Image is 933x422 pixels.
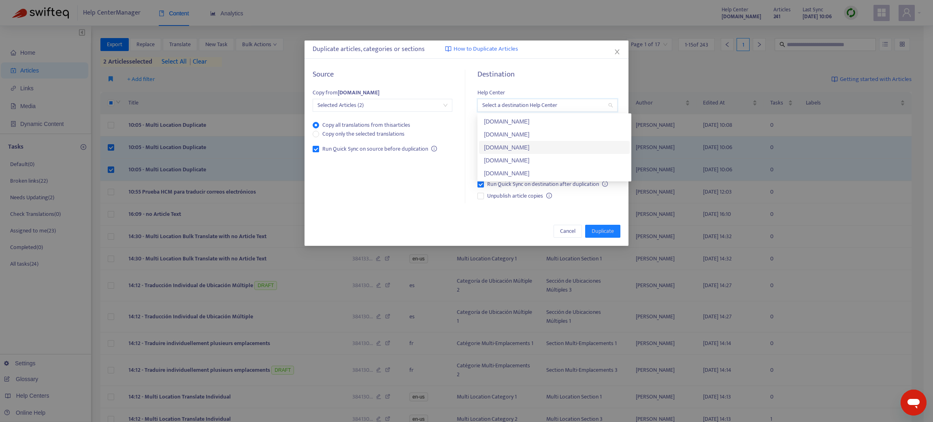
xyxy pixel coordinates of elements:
[477,70,617,79] h5: Destination
[554,225,582,238] button: Cancel
[479,141,630,154] div: swifteq-test-hc.zendesk.com
[484,117,625,126] div: [DOMAIN_NAME]
[546,193,552,198] span: info-circle
[477,88,505,97] span: Help Center
[484,143,625,152] div: [DOMAIN_NAME]
[479,115,630,128] div: florals-online-swifteq.zendesk.com
[317,99,447,111] span: Selected Articles (2)
[338,88,379,97] strong: [DOMAIN_NAME]
[484,156,625,165] div: [DOMAIN_NAME]
[479,167,630,180] div: d3v-swifteq.zendesk.com
[901,390,927,416] iframe: Button to launch messaging window
[445,45,518,54] a: How to Duplicate Articles
[585,225,620,238] button: Duplicate
[613,47,622,56] button: Close
[454,45,518,54] span: How to Duplicate Articles
[479,154,630,167] div: duplicate-test-swifteq.zendesk.com
[484,169,625,178] div: [DOMAIN_NAME]
[484,130,625,139] div: [DOMAIN_NAME]
[313,88,379,97] span: Copy from
[560,227,575,236] span: Cancel
[313,45,620,54] div: Duplicate articles, categories or sections
[319,121,413,130] span: Copy all translations from this articles
[614,49,620,55] span: close
[484,180,602,189] span: Run Quick Sync on destination after duplication
[602,181,608,187] span: info-circle
[479,128,630,141] div: support.swifteq.com
[319,130,408,139] span: Copy only the selected translations
[484,192,546,200] span: Unpublish article copies
[319,145,431,153] span: Run Quick Sync on source before duplication
[431,146,437,151] span: info-circle
[313,70,452,79] h5: Source
[445,46,452,52] img: image-link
